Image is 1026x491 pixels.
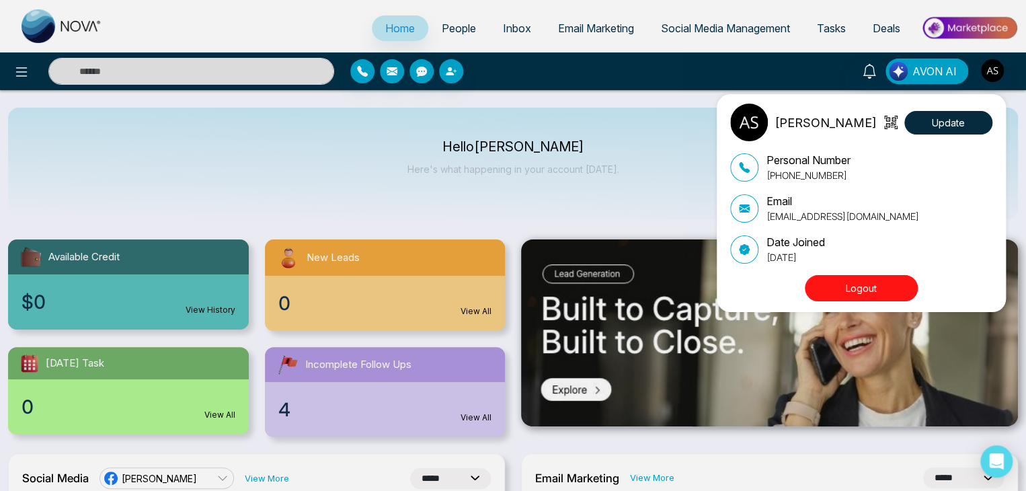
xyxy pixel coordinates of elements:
p: [PHONE_NUMBER] [766,168,851,182]
div: Open Intercom Messenger [980,445,1013,478]
button: Logout [805,275,918,301]
button: Update [904,111,992,135]
p: Email [766,193,919,209]
p: [DATE] [766,250,825,264]
p: Personal Number [766,152,851,168]
p: [EMAIL_ADDRESS][DOMAIN_NAME] [766,209,919,223]
p: [PERSON_NAME] [775,114,877,132]
p: Date Joined [766,234,825,250]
